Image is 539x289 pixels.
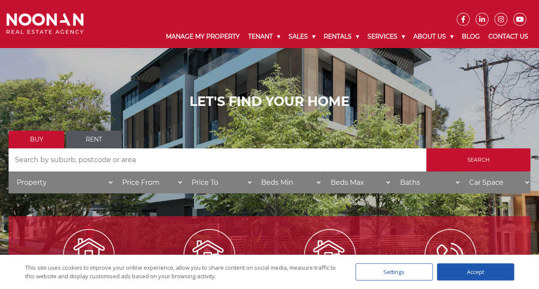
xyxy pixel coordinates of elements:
[363,26,409,48] a: Services
[458,26,484,48] a: Blog
[304,229,355,280] img: Sell my property
[284,26,319,48] a: Sales
[425,229,476,280] img: ICONS
[484,26,533,48] a: Contact Us
[355,263,433,280] div: Settings
[66,131,122,148] a: Rent
[409,26,458,48] a: About Us
[63,229,114,280] img: Manage my Property
[9,148,426,172] input: Search by suburb, postcode or area
[184,229,235,280] img: Lease my property
[162,26,244,48] a: Manage My Property
[9,131,64,148] a: Buy
[437,263,514,280] div: Accept
[25,263,338,280] div: This site uses cookies to improve your online experience, allow you to share content on social me...
[9,94,530,109] h1: LET'S FIND YOUR HOME
[6,13,84,35] img: Noonan Real Estate Agency
[244,26,284,48] a: Tenant
[426,148,530,172] input: Search
[319,26,363,48] a: Rentals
